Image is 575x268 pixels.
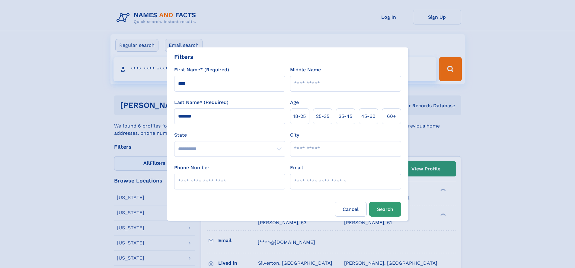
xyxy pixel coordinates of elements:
[293,113,306,120] span: 18‑25
[174,131,285,139] label: State
[387,113,396,120] span: 60+
[174,52,193,61] div: Filters
[339,113,352,120] span: 35‑45
[290,66,321,73] label: Middle Name
[290,164,303,171] label: Email
[174,164,209,171] label: Phone Number
[316,113,329,120] span: 25‑35
[290,131,299,139] label: City
[335,202,367,217] label: Cancel
[290,99,299,106] label: Age
[361,113,375,120] span: 45‑60
[174,66,229,73] label: First Name* (Required)
[369,202,401,217] button: Search
[174,99,228,106] label: Last Name* (Required)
